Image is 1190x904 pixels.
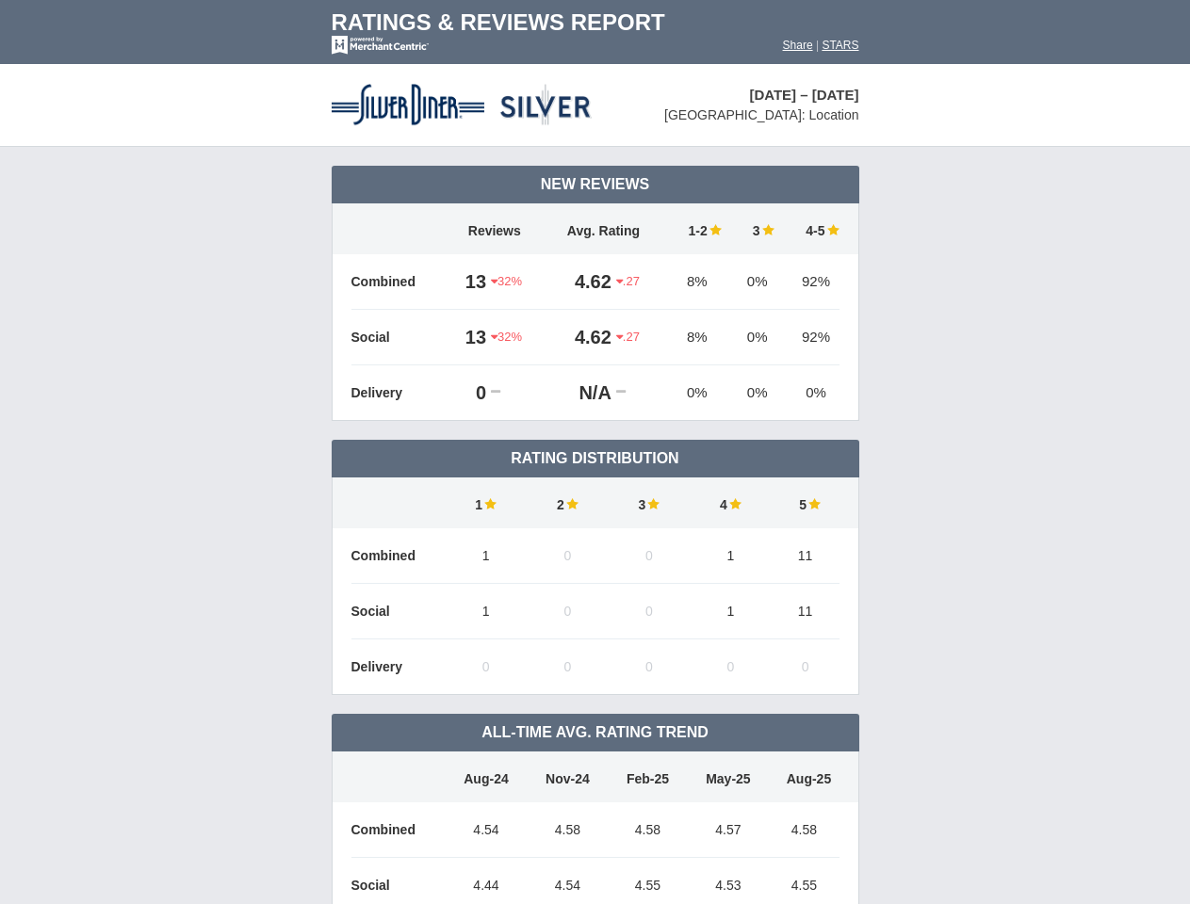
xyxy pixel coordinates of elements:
[608,802,687,858] td: 4.58
[690,477,772,528] td: 4
[332,83,593,127] img: stars-silver-diner-logo-50.png
[807,497,821,510] img: star-full-15.png
[616,273,640,290] span: .27
[663,310,731,365] td: 8%
[491,273,522,290] span: 32%
[609,477,691,528] td: 3
[563,548,571,563] span: 0
[332,714,859,751] td: All-Time Avg. Rating Trend
[816,39,819,52] span: |
[544,365,616,421] td: N/A
[784,254,840,310] td: 92%
[446,310,492,365] td: 13
[491,329,522,346] span: 32%
[663,365,731,421] td: 0%
[332,36,429,55] img: mc-powered-by-logo-white-103.png
[446,365,492,421] td: 0
[446,751,528,802] td: Aug-24
[351,310,446,365] td: Social
[482,497,497,510] img: star-full-15.png
[544,310,616,365] td: 4.62
[772,528,840,584] td: 11
[690,584,772,639] td: 1
[687,802,769,858] td: 4.57
[608,751,687,802] td: Feb-25
[731,365,784,421] td: 0%
[446,477,528,528] td: 1
[784,310,840,365] td: 92%
[544,254,616,310] td: 4.62
[772,477,840,528] td: 5
[708,223,722,236] img: star-full-15.png
[563,604,571,619] span: 0
[645,497,660,510] img: star-full-15.png
[731,254,784,310] td: 0%
[687,751,769,802] td: May-25
[663,203,731,254] td: 1-2
[727,497,742,510] img: star-full-15.png
[783,39,813,52] a: Share
[772,584,840,639] td: 11
[825,223,840,236] img: star-full-15.png
[663,254,731,310] td: 8%
[446,802,528,858] td: 4.54
[332,166,859,203] td: New Reviews
[802,659,809,674] span: 0
[564,497,579,510] img: star-full-15.png
[769,751,839,802] td: Aug-25
[731,310,784,365] td: 0%
[351,802,446,858] td: Combined
[664,107,858,122] span: [GEOGRAPHIC_DATA]: Location
[760,223,774,236] img: star-full-15.png
[332,440,859,477] td: Rating Distribution
[527,477,609,528] td: 2
[446,584,528,639] td: 1
[690,528,772,584] td: 1
[351,639,446,695] td: Delivery
[527,802,608,858] td: 4.58
[616,329,640,346] span: .27
[351,584,446,639] td: Social
[769,802,839,858] td: 4.58
[351,365,446,421] td: Delivery
[544,203,663,254] td: Avg. Rating
[726,659,734,674] span: 0
[527,751,608,802] td: Nov-24
[645,548,653,563] span: 0
[645,659,653,674] span: 0
[563,659,571,674] span: 0
[784,365,840,421] td: 0%
[446,203,545,254] td: Reviews
[645,604,653,619] span: 0
[822,39,858,52] a: STARS
[784,203,840,254] td: 4-5
[446,528,528,584] td: 1
[351,254,446,310] td: Combined
[351,528,446,584] td: Combined
[731,203,784,254] td: 3
[482,659,490,674] span: 0
[446,254,492,310] td: 13
[749,87,858,103] span: [DATE] – [DATE]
